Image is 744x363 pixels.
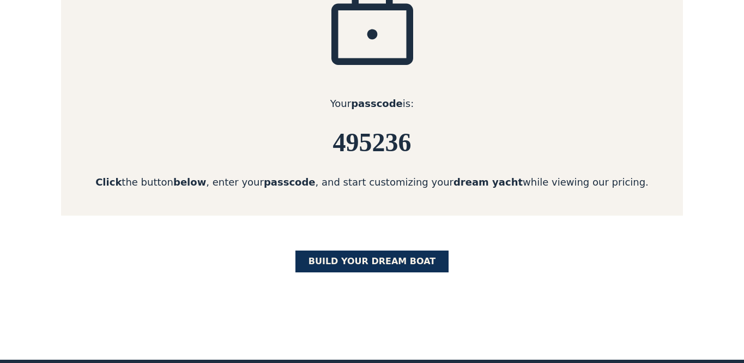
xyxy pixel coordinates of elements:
[61,96,683,111] div: Your is:
[173,176,206,188] strong: below
[61,128,683,157] h6: 495236
[61,175,683,189] div: the button , enter your , and start customizing your while viewing our pricing.
[295,251,449,272] a: BUILD yOUR dream boat
[351,98,403,109] strong: passcode
[95,176,122,188] strong: Click
[453,176,523,188] strong: dream yacht
[264,176,316,188] strong: passcode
